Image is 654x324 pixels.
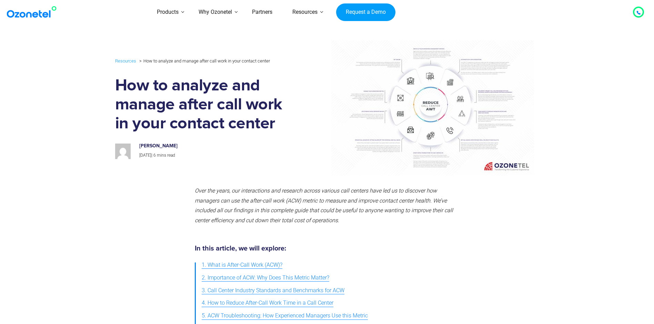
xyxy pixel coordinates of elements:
[139,153,151,158] span: [DATE]
[202,273,329,283] span: 2. Importance of ACW: Why Does This Metric Matter?
[202,259,282,272] a: 1. What is After-Call Work (ACW)?
[115,76,292,133] h1: How to analyze and manage after call work in your contact center
[336,3,395,21] a: Request a Demo
[139,152,285,159] p: |
[202,286,344,296] span: 3. Call Center Industry Standards and Benchmarks for ACW
[157,153,175,158] span: mins read
[202,310,368,322] a: 5. ACW Troubleshooting: How Experienced Managers Use this Metric
[195,187,453,224] i: Over the years, our interactions and research across various call centers have led us to discover...
[153,153,156,158] span: 6
[202,260,282,270] span: 1. What is After-Call Work (ACW)?
[115,144,131,159] img: ccd51dcc6b70bf1fbe0579ea970ecb4917491bb0517df2acb65846e8d9adaf97
[138,57,270,65] li: How to analyze and manage after call work in your contact center
[202,284,344,297] a: 3. Call Center Industry Standards and Benchmarks for ACW
[195,245,456,252] h5: In this article, we will explore:
[139,143,285,149] h6: [PERSON_NAME]
[202,272,329,284] a: 2. Importance of ACW: Why Does This Metric Matter?
[202,297,333,310] a: 4. How to Reduce After-Call Work Time in a Call Center
[202,311,368,321] span: 5. ACW Troubleshooting: How Experienced Managers Use this Metric
[202,298,333,308] span: 4. How to Reduce After-Call Work Time in a Call Center
[115,57,136,65] a: Resources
